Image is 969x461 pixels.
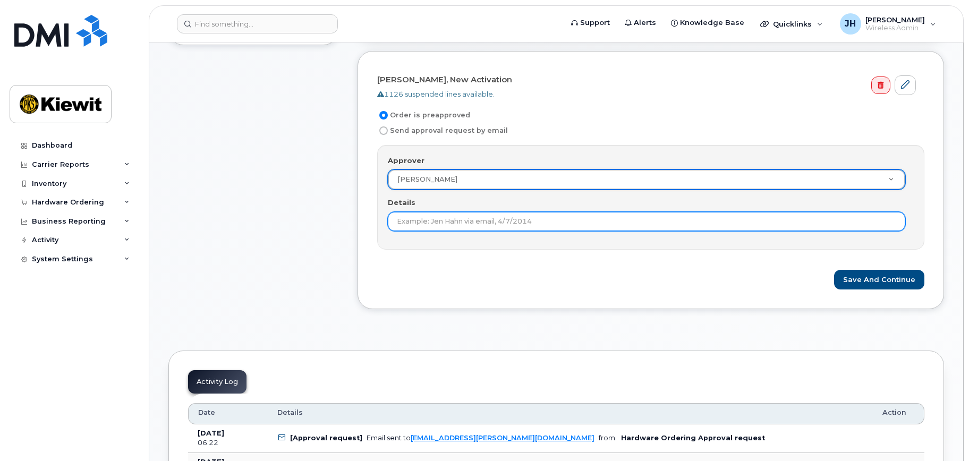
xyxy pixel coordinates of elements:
[865,24,925,32] span: Wireless Admin
[377,109,470,122] label: Order is preapproved
[377,124,508,137] label: Send approval request by email
[198,438,258,448] div: 06:22
[377,89,916,99] div: 1126 suspended lines available.
[367,434,594,442] div: Email sent to
[411,434,594,442] a: [EMAIL_ADDRESS][PERSON_NAME][DOMAIN_NAME]
[564,12,617,33] a: Support
[832,13,943,35] div: Josh Herberger
[388,156,424,166] label: Approver
[773,20,812,28] span: Quicklinks
[845,18,856,30] span: JH
[177,14,338,33] input: Find something...
[634,18,656,28] span: Alerts
[277,408,303,417] span: Details
[617,12,664,33] a: Alerts
[388,212,905,231] input: Example: Jen Hahn via email, 4/7/2014
[198,429,224,437] b: [DATE]
[290,434,362,442] b: [Approval request]
[397,175,457,183] span: Josh Herberger
[379,126,388,135] input: Send approval request by email
[680,18,744,28] span: Knowledge Base
[599,434,617,442] span: from:
[388,170,905,189] a: [PERSON_NAME]
[753,13,830,35] div: Quicklinks
[834,270,924,289] button: Save and Continue
[664,12,752,33] a: Knowledge Base
[388,198,415,208] label: Details
[198,408,215,417] span: Date
[621,434,765,442] b: Hardware Ordering Approval request
[923,415,961,453] iframe: Messenger Launcher
[873,403,924,424] th: Action
[377,75,916,84] h4: [PERSON_NAME], New Activation
[865,15,925,24] span: [PERSON_NAME]
[580,18,610,28] span: Support
[379,111,388,119] input: Order is preapproved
